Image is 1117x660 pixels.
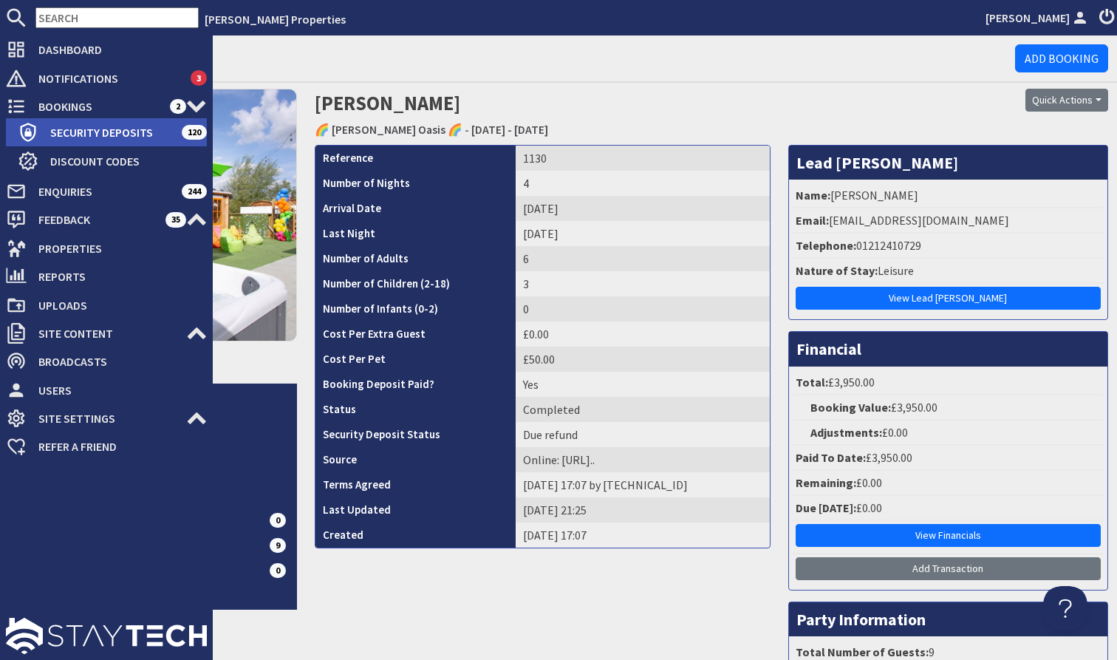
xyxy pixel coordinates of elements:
span: Bookings [27,95,170,118]
th: Booking Deposit Paid? [315,372,516,397]
th: Status [315,397,516,422]
li: [EMAIL_ADDRESS][DOMAIN_NAME] [793,208,1104,234]
strong: Total: [796,375,828,389]
strong: Total Number of Guests: [796,644,929,659]
a: View Lead [PERSON_NAME] [796,287,1101,310]
a: [PERSON_NAME] Properties [205,12,346,27]
td: Completed [516,397,769,422]
strong: Remaining: [796,475,856,490]
td: [DATE] 21:25 [516,497,769,523]
a: Refer a Friend [6,435,207,458]
th: Number of Children (2-18) [315,271,516,296]
a: [DATE] - [DATE] [471,122,548,137]
span: Security Deposits [38,120,182,144]
th: Terms Agreed [315,472,516,497]
a: Dashboard [6,38,207,61]
th: Number of Adults [315,246,516,271]
a: Add Transaction [796,557,1101,580]
th: Last Night [315,221,516,246]
td: Yes [516,372,769,397]
li: £0.00 [793,421,1104,446]
li: £3,950.00 [793,370,1104,395]
span: Site Content [27,322,186,345]
td: [DATE] [516,221,769,246]
span: Users [27,378,207,402]
a: Properties [6,237,207,260]
td: [DATE] 17:07 [516,523,769,548]
th: Number of Infants (0-2) [315,296,516,322]
li: 01212410729 [793,234,1104,259]
a: Add Booking [1015,44,1108,72]
a: Notifications 3 [6,67,207,90]
a: Site Settings [6,406,207,430]
a: Users [6,378,207,402]
li: [PERSON_NAME] [793,183,1104,208]
span: - [465,122,469,137]
span: Notifications [27,67,191,90]
td: 3 [516,271,769,296]
li: £0.00 [793,496,1104,521]
span: 9 [270,538,286,553]
strong: Nature of Stay: [796,263,878,278]
span: Reports [27,265,207,288]
strong: Email: [796,213,829,228]
h3: Lead [PERSON_NAME] [789,146,1108,180]
a: Uploads [6,293,207,317]
th: Last Updated [315,497,516,523]
td: 1130 [516,146,769,171]
span: Refer a Friend [27,435,207,458]
span: Uploads [27,293,207,317]
strong: Booking Value: [810,400,891,415]
span: Site Settings [27,406,186,430]
a: Broadcasts [6,350,207,373]
strong: Due [DATE]: [796,500,856,515]
th: Created [315,523,516,548]
th: Number of Nights [315,171,516,196]
span: Feedback [27,208,165,231]
a: Reports [6,265,207,288]
a: Site Content [6,322,207,345]
a: 🌈 [PERSON_NAME] Oasis 🌈 [315,122,462,137]
th: Source [315,447,516,472]
th: Security Deposit Status [315,422,516,447]
td: 6 [516,246,769,271]
td: [DATE] 17:07 by [TECHNICAL_ID] [516,472,769,497]
strong: Adjustments: [810,425,882,440]
span: 244 [182,184,207,199]
span: Properties [27,237,207,260]
span: Broadcasts [27,350,207,373]
span: 120 [182,125,207,140]
span: 2 [170,99,186,114]
strong: Paid To Date: [796,450,866,465]
td: 4 [516,171,769,196]
td: Online: https://www.bookingstays.co.uk/bookings/new?stay_id=5445468 [516,447,769,472]
h3: Financial [789,332,1108,366]
a: Security Deposits 120 [18,120,207,144]
th: Cost Per Pet [315,347,516,372]
th: Cost Per Extra Guest [315,322,516,347]
a: View Financials [796,524,1101,547]
td: £0.00 [516,322,769,347]
td: Due refund [516,422,769,447]
li: £3,950.00 [793,446,1104,471]
a: Discount Codes [18,149,207,173]
strong: Name: [796,188,830,203]
strong: Telephone: [796,238,856,253]
span: Dashboard [27,38,207,61]
span: Enquiries [27,180,182,203]
li: £0.00 [793,471,1104,496]
td: £50.00 [516,347,769,372]
th: Arrival Date [315,196,516,221]
iframe: Toggle Customer Support [1043,586,1087,630]
span: 0 [270,563,286,578]
h2: [PERSON_NAME] [315,89,838,141]
a: Bookings 2 [6,95,207,118]
li: Leisure [793,259,1104,284]
img: staytech_l_w-4e588a39d9fa60e82540d7cfac8cfe4b7147e857d3e8dbdfbd41c59d52db0ec4.svg [6,618,207,654]
a: Enquiries 244 [6,180,207,203]
span: Discount Codes [38,149,207,173]
span: 35 [165,212,186,227]
input: SEARCH [35,7,199,28]
a: Feedback 35 [6,208,207,231]
button: Quick Actions [1025,89,1108,112]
